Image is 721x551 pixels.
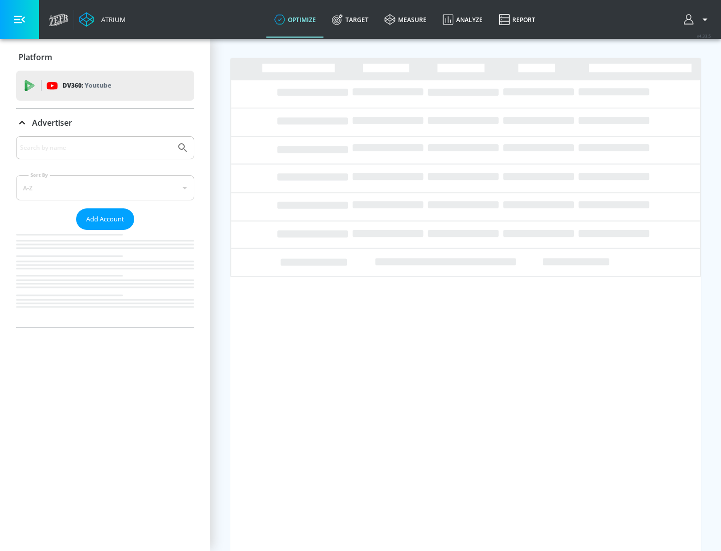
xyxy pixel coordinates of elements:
a: Report [491,2,543,38]
div: Advertiser [16,136,194,327]
nav: list of Advertiser [16,230,194,327]
a: optimize [266,2,324,38]
div: A-Z [16,175,194,200]
label: Sort By [29,172,50,178]
a: Analyze [435,2,491,38]
a: Atrium [79,12,126,27]
button: Add Account [76,208,134,230]
p: Advertiser [32,117,72,128]
span: Add Account [86,213,124,225]
div: Platform [16,43,194,71]
p: DV360: [63,80,111,91]
p: Youtube [85,80,111,91]
input: Search by name [20,141,172,154]
a: Target [324,2,377,38]
a: measure [377,2,435,38]
span: v 4.33.5 [697,33,711,39]
div: Atrium [97,15,126,24]
div: Advertiser [16,109,194,137]
p: Platform [19,52,52,63]
div: DV360: Youtube [16,71,194,101]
